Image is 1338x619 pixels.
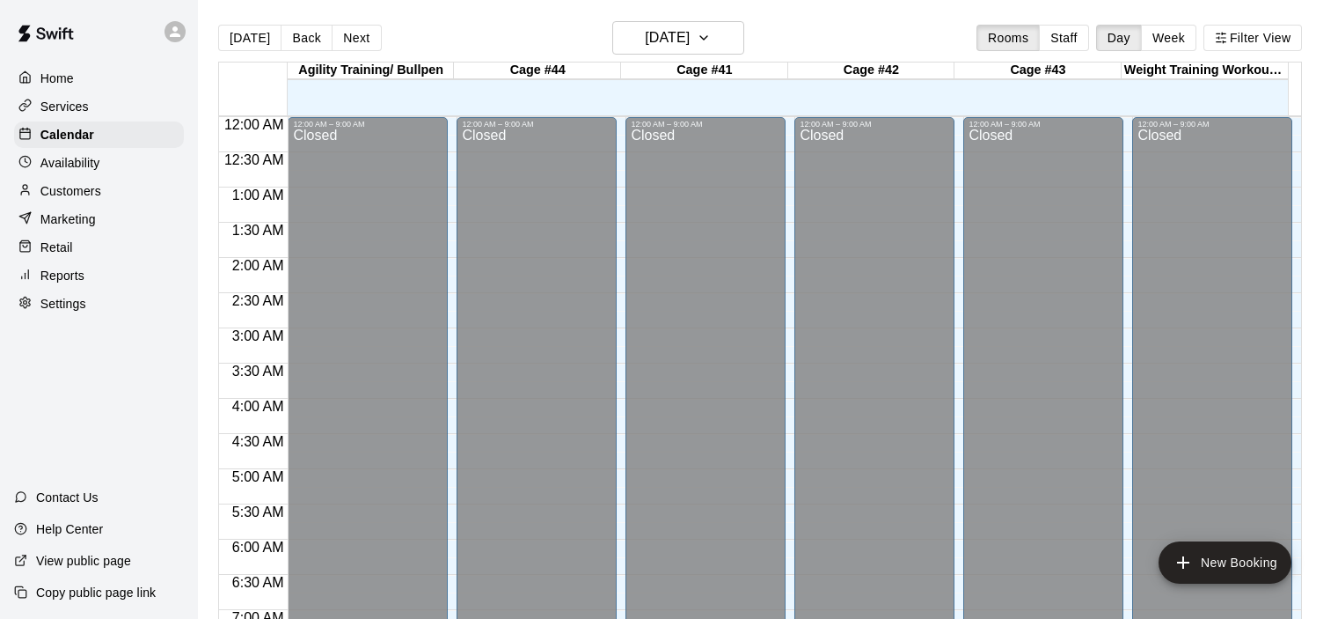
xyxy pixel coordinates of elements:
[36,489,99,506] p: Contact Us
[1096,25,1142,51] button: Day
[976,25,1040,51] button: Rooms
[631,120,780,129] div: 12:00 AM – 9:00 AM
[40,295,86,313] p: Settings
[228,258,289,273] span: 2:00 AM
[228,364,289,379] span: 3:30 AM
[220,117,289,132] span: 12:00 AM
[228,223,289,238] span: 1:30 AM
[293,120,442,129] div: 12:00 AM – 9:00 AM
[14,178,184,204] a: Customers
[462,120,611,129] div: 12:00 AM – 9:00 AM
[14,206,184,232] a: Marketing
[1122,63,1289,79] div: Weight Training Workout Area
[332,25,381,51] button: Next
[36,584,156,601] p: Copy public page link
[14,122,184,148] a: Calendar
[612,21,744,55] button: [DATE]
[40,210,96,228] p: Marketing
[40,126,94,144] p: Calendar
[1203,25,1302,51] button: Filter View
[228,505,289,520] span: 5:30 AM
[228,293,289,308] span: 2:30 AM
[969,120,1118,129] div: 12:00 AM – 9:00 AM
[40,239,73,256] p: Retail
[954,63,1122,79] div: Cage #43
[218,25,281,51] button: [DATE]
[228,469,289,484] span: 5:00 AM
[228,434,289,449] span: 4:30 AM
[228,540,289,555] span: 6:00 AM
[40,70,74,87] p: Home
[621,63,788,79] div: Cage #41
[40,154,100,172] p: Availability
[14,65,184,92] a: Home
[36,520,103,538] p: Help Center
[228,328,289,343] span: 3:00 AM
[1159,542,1291,584] button: add
[40,267,84,284] p: Reports
[40,182,101,200] p: Customers
[1137,120,1287,129] div: 12:00 AM – 9:00 AM
[40,98,89,115] p: Services
[800,120,949,129] div: 12:00 AM – 9:00 AM
[14,262,184,289] a: Reports
[288,63,455,79] div: Agility Training/ Bullpen
[14,234,184,261] a: Retail
[228,399,289,414] span: 4:00 AM
[220,152,289,167] span: 12:30 AM
[1141,25,1196,51] button: Week
[454,63,621,79] div: Cage #44
[14,93,184,120] a: Services
[228,188,289,203] span: 1:00 AM
[228,575,289,590] span: 6:30 AM
[14,150,184,176] a: Availability
[14,291,184,317] a: Settings
[1039,25,1089,51] button: Staff
[36,552,131,570] p: View public page
[788,63,955,79] div: Cage #42
[281,25,333,51] button: Back
[645,26,690,50] h6: [DATE]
